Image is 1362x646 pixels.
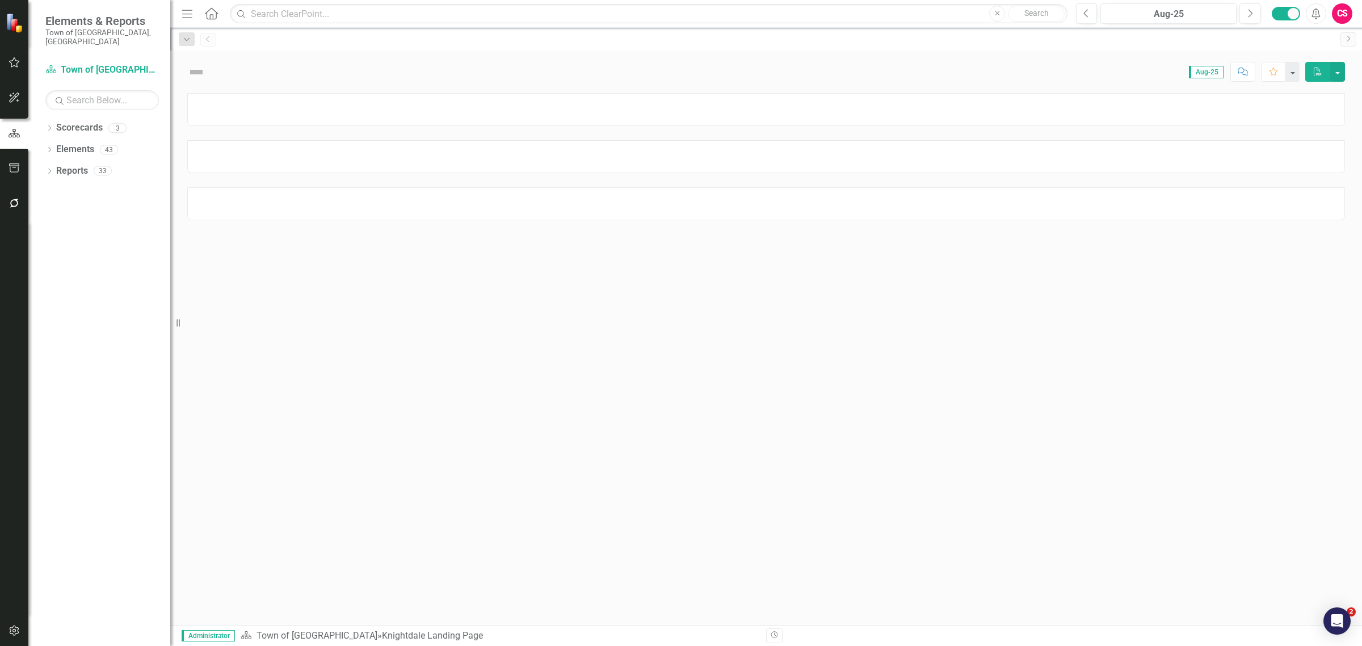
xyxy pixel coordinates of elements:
div: 43 [100,145,118,154]
div: 3 [108,123,127,133]
span: 2 [1347,607,1356,616]
span: Search [1024,9,1049,18]
a: Reports [56,165,88,178]
button: Aug-25 [1100,3,1237,24]
div: Knightdale Landing Page [382,630,483,641]
div: 33 [94,166,112,176]
span: Aug-25 [1189,66,1224,78]
div: » [241,630,758,643]
div: Open Intercom Messenger [1323,607,1351,635]
small: Town of [GEOGRAPHIC_DATA], [GEOGRAPHIC_DATA] [45,28,159,47]
a: Elements [56,143,94,156]
button: Search [1008,6,1065,22]
img: Not Defined [187,63,205,81]
div: Aug-25 [1104,7,1233,21]
span: Administrator [182,630,235,641]
span: Elements & Reports [45,14,159,28]
img: ClearPoint Strategy [6,12,26,33]
a: Town of [GEOGRAPHIC_DATA] [45,64,159,77]
button: CS [1332,3,1352,24]
a: Town of [GEOGRAPHIC_DATA] [257,630,377,641]
input: Search Below... [45,90,159,110]
input: Search ClearPoint... [230,4,1067,24]
a: Scorecards [56,121,103,135]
